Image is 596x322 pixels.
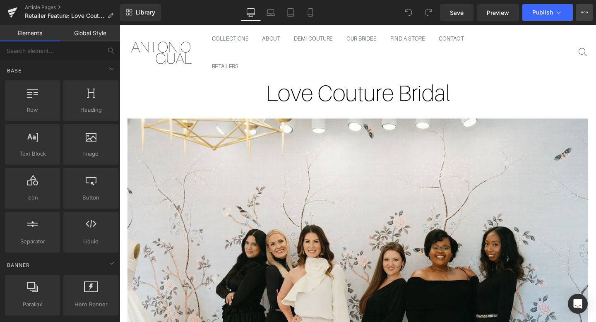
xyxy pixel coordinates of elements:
[66,149,116,158] span: Image
[7,106,58,114] span: Row
[66,193,116,202] span: Button
[66,237,116,246] span: Liquid
[576,4,593,21] button: More
[261,4,281,21] a: Laptop
[420,4,437,21] button: Redo
[300,4,320,21] a: Mobile
[120,4,161,21] a: New Library
[241,4,261,21] a: Desktop
[90,29,132,58] a: RETAILERS
[532,9,553,16] span: Publish
[7,300,58,309] span: Parallax
[400,4,417,21] button: Undo
[25,4,120,11] a: Article Pages
[522,4,573,21] button: Publish
[7,237,58,246] span: Separator
[66,300,116,309] span: Hero Banner
[450,8,464,17] span: Save
[281,4,300,21] a: Tablet
[66,106,116,114] span: Heading
[10,12,77,45] img: antoniogual.com
[477,4,519,21] a: Preview
[7,149,58,158] span: Text Block
[487,8,509,17] span: Preview
[25,12,104,19] span: Retailer Feature: Love Couture Bridal
[6,261,31,269] span: Banner
[136,9,155,16] span: Library
[7,193,58,202] span: Icon
[6,67,22,74] span: Base
[60,25,120,41] a: Global Style
[568,294,588,314] div: Open Intercom Messenger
